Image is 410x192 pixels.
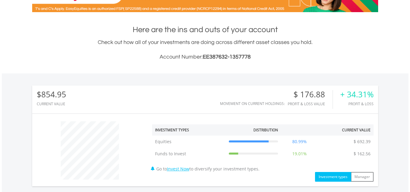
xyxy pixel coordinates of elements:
th: Investment Types [152,124,226,136]
button: Investment types [315,172,351,182]
div: Check out how all of your investments are doing across different asset classes you hold. [32,38,378,61]
th: Current Value [318,124,374,136]
td: Equities [152,136,226,148]
span: EE387632-1357778 [203,54,251,60]
div: $854.95 [37,90,66,99]
button: Manager [351,172,374,182]
td: 80.99% [281,136,318,148]
td: Funds to Invest [152,148,226,160]
div: $ 176.88 [288,90,333,99]
td: 19.01% [281,148,318,160]
td: $ 692.39 [351,136,374,148]
div: CURRENT VALUE [37,102,66,106]
div: Profit & Loss [340,102,374,106]
div: Go to to diversify your investment types. [147,118,378,182]
div: Profit & Loss Value [288,102,333,106]
h1: Here are the ins and outs of your account [32,24,378,35]
td: $ 162.56 [351,148,374,160]
div: Movement on Current Holdings: [220,102,285,106]
h3: Account Number: [32,53,378,61]
a: Invest Now [167,166,189,172]
div: + 34.31% [340,90,374,99]
div: Distribution [253,127,278,133]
